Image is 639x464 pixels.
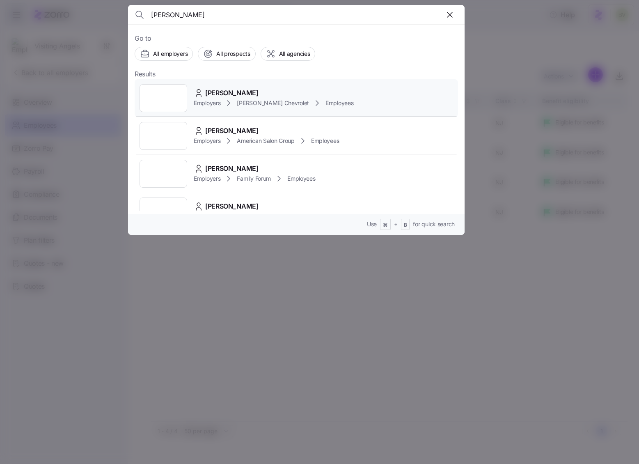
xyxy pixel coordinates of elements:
span: + [394,220,398,228]
span: ⌘ [383,222,388,229]
span: Family Forum [237,175,271,183]
span: [PERSON_NAME] [205,126,259,136]
img: Employer logo [155,90,172,106]
span: All employers [153,50,188,58]
span: Employers [194,137,220,145]
span: Employers [194,175,220,183]
span: [PERSON_NAME] Chevrolet [237,99,309,107]
button: All employers [135,47,193,61]
span: B [404,222,407,229]
img: Employer logo [155,203,172,220]
span: Employees [325,99,353,107]
span: [PERSON_NAME] [205,201,259,211]
span: for quick search [413,220,455,228]
button: All agencies [261,47,316,61]
span: American Salon Group [237,137,294,145]
img: Employer logo [155,128,172,144]
span: [PERSON_NAME] [205,163,259,174]
img: Employer logo [155,165,172,182]
span: Results [135,69,156,79]
span: Employees [287,175,315,183]
span: Use [367,220,377,228]
span: Go to [135,33,458,44]
button: All prospects [198,47,255,61]
span: All agencies [279,50,310,58]
span: [PERSON_NAME] [205,88,259,98]
span: Employers [194,99,220,107]
span: Employees [311,137,339,145]
span: All prospects [216,50,250,58]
